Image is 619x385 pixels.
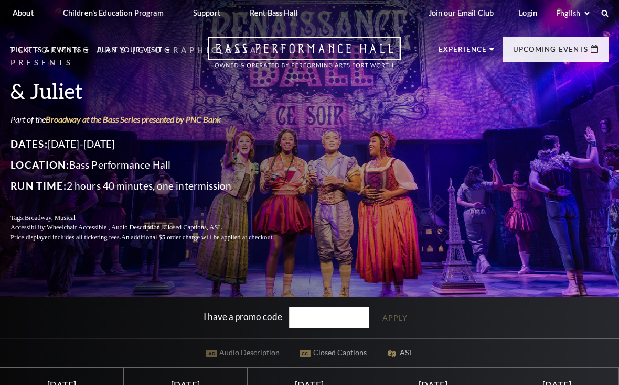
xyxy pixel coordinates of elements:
[193,8,220,17] p: Support
[10,223,299,233] p: Accessibility:
[10,213,299,223] p: Tags:
[63,8,164,17] p: Children's Education Program
[204,311,282,322] label: I have a promo code
[513,46,588,59] p: Upcoming Events
[121,234,274,241] span: An additional $5 order charge will be applied at checkout.
[13,8,34,17] p: About
[10,233,299,243] p: Price displayed includes all ticketing fees.
[10,138,48,150] span: Dates:
[97,47,163,59] p: Plan Your Visit
[10,157,299,173] p: Bass Performance Hall
[250,8,298,17] p: Rent Bass Hall
[10,159,69,171] span: Location:
[10,114,299,125] p: Part of the
[10,136,299,152] p: [DATE]-[DATE]
[10,178,299,194] p: 2 hours 40 minutes, one intermission
[25,214,76,222] span: Broadway, Musical
[46,114,221,124] a: Broadway at the Bass Series presented by PNC Bank
[10,47,81,59] p: Tickets & Events
[10,78,299,104] h3: & Juliet
[10,180,67,192] span: Run Time:
[554,8,591,18] select: Select:
[439,46,487,59] p: Experience
[47,224,222,231] span: Wheelchair Accessible , Audio Description, Closed Captions, ASL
